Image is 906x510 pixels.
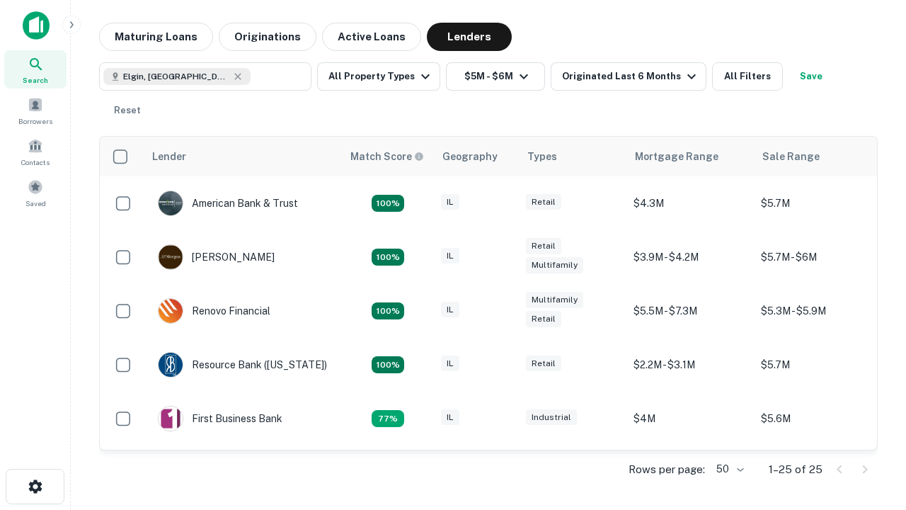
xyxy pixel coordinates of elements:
td: $5.7M [754,338,881,392]
button: All Filters [712,62,783,91]
iframe: Chat Widget [835,351,906,419]
a: Saved [4,174,67,212]
button: Active Loans [322,23,421,51]
div: IL [441,302,459,318]
div: Capitalize uses an advanced AI algorithm to match your search with the best lender. The match sco... [350,149,424,164]
td: $4.3M [626,176,754,230]
img: picture [159,245,183,269]
span: Search [23,74,48,86]
img: picture [159,353,183,377]
td: $5.5M - $7.3M [626,284,754,338]
div: Retail [526,238,561,254]
div: Industrial [526,409,577,426]
td: $3.9M - $4.2M [626,230,754,284]
div: Resource Bank ([US_STATE]) [158,352,327,378]
a: Contacts [4,132,67,171]
span: Saved [25,198,46,209]
td: $5.1M [754,446,881,499]
p: 1–25 of 25 [769,461,822,478]
th: Types [519,137,626,176]
span: Borrowers [18,115,52,127]
div: Multifamily [526,292,583,308]
button: Maturing Loans [99,23,213,51]
div: Matching Properties: 7, hasApolloMatch: undefined [372,195,404,212]
button: $5M - $6M [446,62,545,91]
th: Sale Range [754,137,881,176]
td: $4M [626,392,754,446]
span: Contacts [21,157,50,168]
div: Retail [526,356,561,372]
div: Matching Properties: 4, hasApolloMatch: undefined [372,302,404,319]
div: Retail [526,311,561,327]
div: Lender [152,148,186,165]
button: All Property Types [317,62,440,91]
button: Originations [219,23,316,51]
a: Borrowers [4,91,67,130]
td: $5.3M - $5.9M [754,284,881,338]
div: Types [527,148,557,165]
div: IL [441,356,459,372]
td: $2.2M - $3.1M [626,338,754,392]
div: Matching Properties: 4, hasApolloMatch: undefined [372,356,404,373]
td: $5.7M - $6M [754,230,881,284]
div: IL [441,409,459,426]
th: Mortgage Range [626,137,754,176]
button: Originated Last 6 Months [551,62,706,91]
h6: Match Score [350,149,421,164]
div: Matching Properties: 4, hasApolloMatch: undefined [372,249,404,266]
p: Rows per page: [629,461,705,478]
div: 50 [711,459,746,480]
td: $3.1M [626,446,754,499]
div: IL [441,194,459,210]
div: Multifamily [526,257,583,273]
th: Lender [144,137,342,176]
div: Retail [526,194,561,210]
img: picture [159,299,183,323]
td: $5.6M [754,392,881,446]
img: capitalize-icon.png [23,11,50,40]
button: Lenders [427,23,512,51]
th: Capitalize uses an advanced AI algorithm to match your search with the best lender. The match sco... [342,137,434,176]
div: Mortgage Range [635,148,718,165]
img: picture [159,191,183,215]
td: $5.7M [754,176,881,230]
div: [PERSON_NAME] [158,244,275,270]
button: Reset [105,96,150,125]
img: picture [159,407,183,431]
div: American Bank & Trust [158,191,298,216]
div: Sale Range [762,148,820,165]
div: Renovo Financial [158,298,270,324]
div: Matching Properties: 3, hasApolloMatch: undefined [372,410,404,427]
th: Geography [434,137,519,176]
a: Search [4,50,67,89]
div: IL [441,248,459,264]
div: Originated Last 6 Months [562,68,700,85]
div: First Business Bank [158,406,282,431]
button: Save your search to get updates of matches that match your search criteria. [789,62,834,91]
span: Elgin, [GEOGRAPHIC_DATA], [GEOGRAPHIC_DATA] [123,70,229,83]
div: Geography [442,148,498,165]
